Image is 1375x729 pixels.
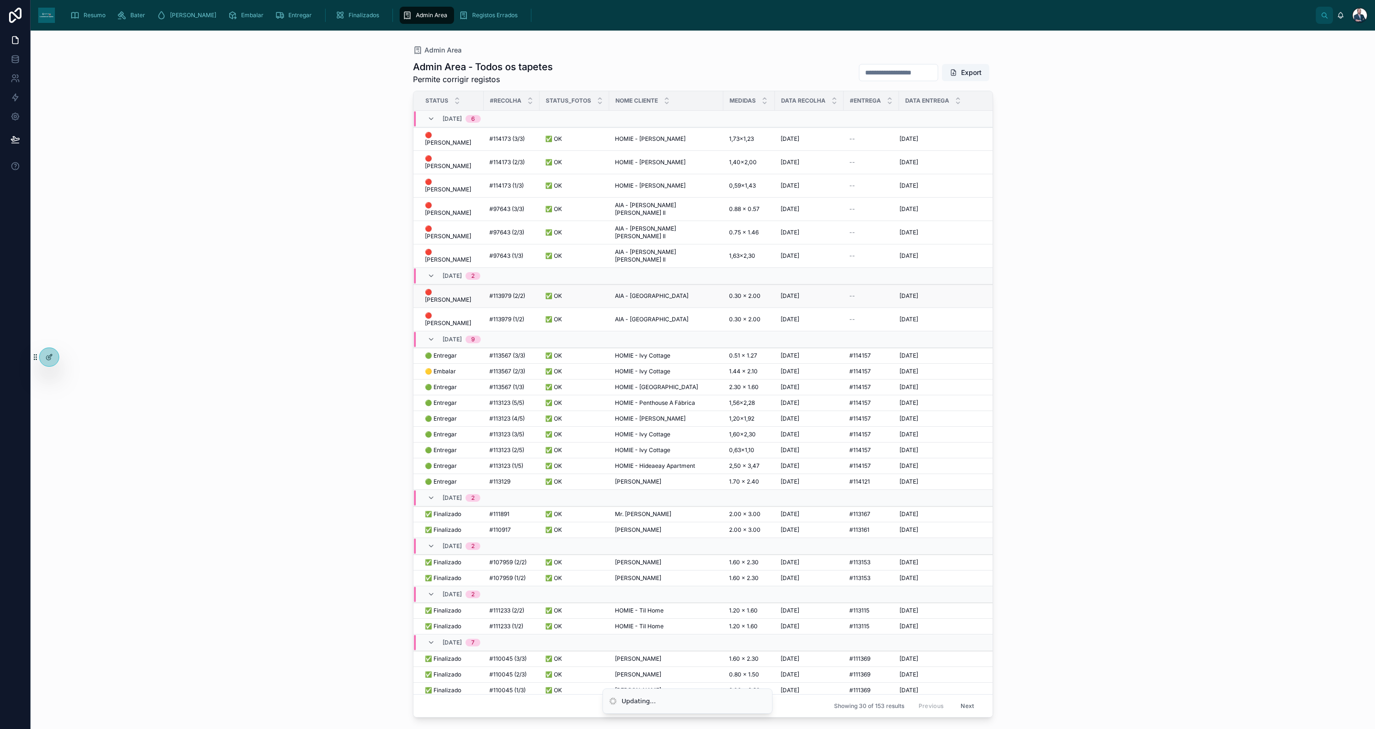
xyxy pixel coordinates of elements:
span: HOMIE - Ivy Cottage [615,446,670,454]
a: Resumo [67,7,112,24]
a: ✅ Finalizado [425,510,478,518]
span: #113979 (2/2) [489,292,525,300]
a: #114173 (2/3) [489,158,534,166]
img: App logo [38,8,55,23]
a: [DATE] [781,462,838,470]
a: [DATE] [781,446,838,454]
span: ✅ OK [545,431,562,438]
a: 🔴 [PERSON_NAME] [425,155,478,170]
a: [DATE] [899,478,1012,486]
span: [DATE] [443,336,462,343]
span: Admin Area [416,11,447,19]
span: [DATE] [899,292,918,300]
a: 🔴 [PERSON_NAME] [425,288,478,304]
span: #113123 (1/5) [489,462,523,470]
span: 0.75 x 1.46 [729,229,759,236]
a: 1,56×2,28 [729,399,769,407]
span: HOMIE - Penthouse A Fábrica [615,399,695,407]
span: AIA - [GEOGRAPHIC_DATA] [615,316,688,323]
span: -- [849,292,855,300]
a: -- [849,252,893,260]
span: -- [849,158,855,166]
a: -- [849,292,893,300]
span: 🟢 Entregar [425,383,457,391]
span: ✅ OK [545,352,562,359]
span: 0.30 x 2.00 [729,316,761,323]
a: [DATE] [899,182,1012,190]
a: [DATE] [899,229,1012,236]
a: Registos Errados [456,7,524,24]
a: #113979 (2/2) [489,292,534,300]
a: 🔴 [PERSON_NAME] [425,248,478,264]
a: 1,20×1,92 [729,415,769,423]
span: #113567 (2/3) [489,368,525,375]
a: [DATE] [899,399,1012,407]
a: [DATE] [781,415,838,423]
span: Registos Errados [472,11,518,19]
a: [DATE] [781,252,838,260]
span: [DATE] [781,431,799,438]
a: [DATE] [781,292,838,300]
span: 2,50 × 3,47 [729,462,760,470]
a: AIA - [PERSON_NAME] [PERSON_NAME] II [615,248,718,264]
a: -- [849,229,893,236]
a: AIA - [PERSON_NAME] [PERSON_NAME] II [615,225,718,240]
span: 🟢 Entregar [425,462,457,470]
span: Bater [130,11,145,19]
span: 🟢 Entregar [425,446,457,454]
span: ✅ OK [545,368,562,375]
span: ✅ OK [545,182,562,190]
a: ✅ OK [545,478,603,486]
a: #113129 [489,478,534,486]
a: [DATE] [899,462,1012,470]
a: HOMIE - Penthouse A Fábrica [615,399,718,407]
a: 🔴 [PERSON_NAME] [425,131,478,147]
span: [DATE] [781,252,799,260]
span: HOMIE - Ivy Cottage [615,352,670,359]
a: [DATE] [781,368,838,375]
a: 0,59×1,43 [729,182,769,190]
span: [DATE] [899,431,918,438]
span: #113567 (1/3) [489,383,524,391]
a: 0.30 x 2.00 [729,292,769,300]
a: #113123 (4/5) [489,415,534,423]
a: 🔴 [PERSON_NAME] [425,312,478,327]
a: #114157 [849,399,893,407]
span: 🟢 Entregar [425,478,457,486]
a: ✅ OK [545,158,603,166]
span: ✅ Finalizado [425,510,461,518]
a: #113567 (3/3) [489,352,534,359]
a: Admin Area [400,7,454,24]
span: ✅ OK [545,478,562,486]
span: [DATE] [781,292,799,300]
span: AIA - [GEOGRAPHIC_DATA] [615,292,688,300]
button: Export [942,64,989,81]
a: 2,50 × 3,47 [729,462,769,470]
a: AIA - [GEOGRAPHIC_DATA] [615,316,718,323]
a: ✅ OK [545,446,603,454]
a: [DATE] [781,478,838,486]
span: [DATE] [781,446,799,454]
span: #114157 [849,383,871,391]
span: 1,60×2,30 [729,431,756,438]
span: ✅ OK [545,158,562,166]
span: [DATE] [443,494,462,502]
a: #113123 (2/5) [489,446,534,454]
span: Entregar [288,11,312,19]
a: [DATE] [781,229,838,236]
span: #114157 [849,431,871,438]
a: [DATE] [781,352,838,359]
span: [DATE] [781,368,799,375]
a: [DATE] [899,352,1012,359]
a: HOMIE - [PERSON_NAME] [615,135,718,143]
a: #114173 (3/3) [489,135,534,143]
span: [DATE] [443,272,462,280]
a: ✅ OK [545,252,603,260]
span: #113123 (2/5) [489,446,524,454]
a: 🟢 Entregar [425,446,478,454]
a: 🟢 Entregar [425,462,478,470]
span: 1.70 x 2.40 [729,478,759,486]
